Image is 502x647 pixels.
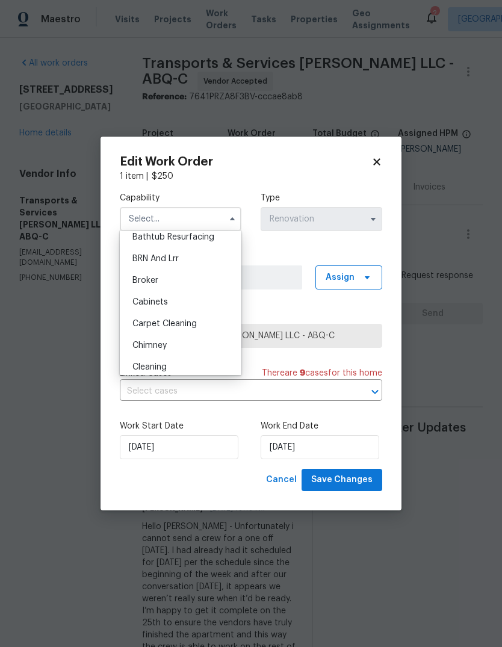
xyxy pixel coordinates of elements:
[261,207,382,231] input: Select...
[120,170,382,182] div: 1 item |
[120,309,382,321] label: Trade Partner
[302,469,382,491] button: Save Changes
[261,435,379,459] input: M/D/YYYY
[311,472,373,488] span: Save Changes
[120,156,371,168] h2: Edit Work Order
[120,192,241,204] label: Capability
[132,255,179,263] span: BRN And Lrr
[225,212,240,226] button: Hide options
[266,472,297,488] span: Cancel
[366,212,380,226] button: Show options
[132,233,214,241] span: Bathtub Resurfacing
[132,298,168,306] span: Cabinets
[132,276,158,285] span: Broker
[326,271,355,283] span: Assign
[120,382,349,401] input: Select cases
[132,320,197,328] span: Carpet Cleaning
[132,363,167,371] span: Cleaning
[132,341,167,350] span: Chimney
[120,420,241,432] label: Work Start Date
[261,192,382,204] label: Type
[120,250,382,262] label: Work Order Manager
[130,330,372,342] span: Transports & Services [PERSON_NAME] LLC - ABQ-C
[367,383,383,400] button: Open
[261,420,382,432] label: Work End Date
[120,207,241,231] input: Select...
[261,469,302,491] button: Cancel
[300,369,305,377] span: 9
[152,172,173,181] span: $ 250
[120,435,238,459] input: M/D/YYYY
[262,367,382,379] span: There are case s for this home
